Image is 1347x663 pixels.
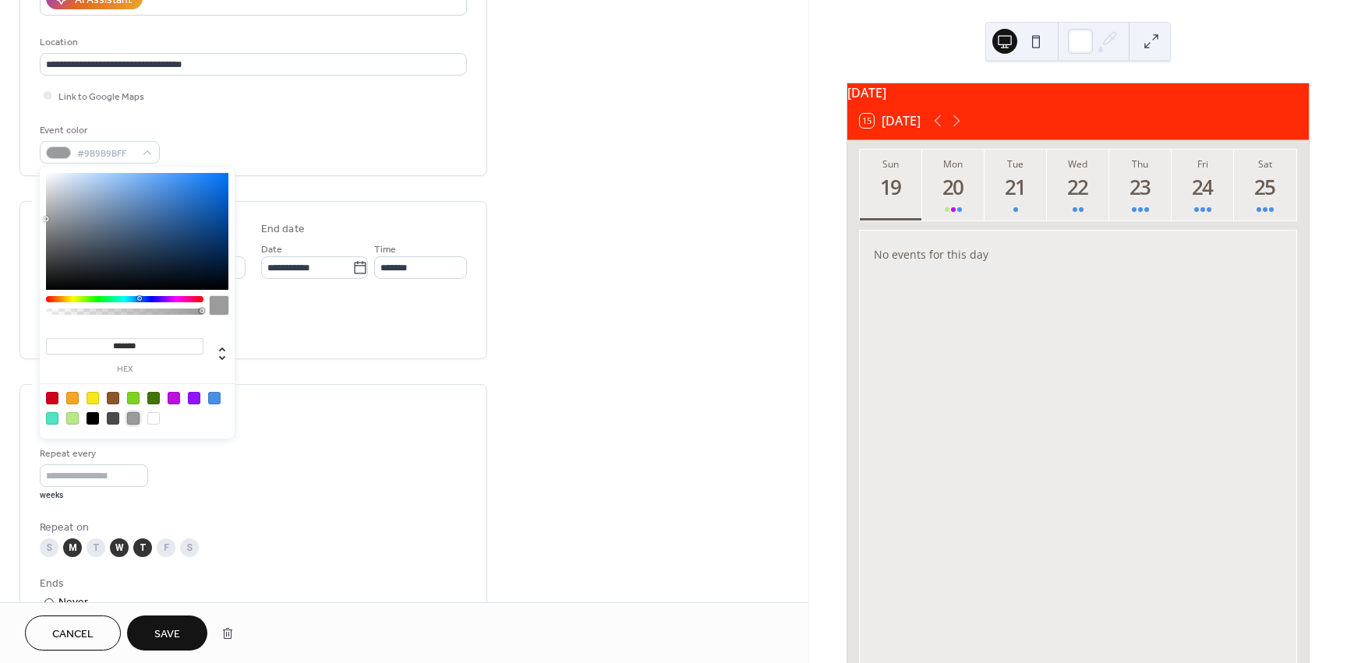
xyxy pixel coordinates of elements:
[861,236,1294,273] div: No events for this day
[25,615,121,651] button: Cancel
[854,110,926,132] button: 15[DATE]
[1190,175,1216,200] div: 24
[847,83,1309,102] div: [DATE]
[46,365,203,374] label: hex
[1066,175,1091,200] div: 22
[40,520,464,536] div: Repeat on
[107,412,119,425] div: #4A4A4A
[40,538,58,557] div: S
[147,392,160,404] div: #417505
[374,242,396,258] span: Time
[261,242,282,258] span: Date
[941,175,967,200] div: 20
[1253,175,1278,200] div: 25
[40,122,157,139] div: Event color
[1172,150,1234,220] button: Fri24
[40,34,464,51] div: Location
[40,490,148,501] div: weeks
[879,175,904,200] div: 19
[110,538,129,557] div: W
[261,221,305,238] div: End date
[147,412,160,425] div: #FFFFFF
[127,412,140,425] div: #9B9B9B
[127,392,140,404] div: #7ED321
[154,626,180,643] span: Save
[52,626,94,643] span: Cancel
[1003,175,1029,200] div: 21
[989,157,1042,171] div: Tue
[63,538,82,557] div: M
[40,446,145,462] div: Repeat every
[46,392,58,404] div: #D0021B
[40,576,464,592] div: Ends
[1052,157,1105,171] div: Wed
[87,392,99,404] div: #F8E71C
[927,157,980,171] div: Mon
[1176,157,1229,171] div: Fri
[107,392,119,404] div: #8B572A
[77,146,135,162] span: #9B9B9BFF
[188,392,200,404] div: #9013FE
[860,150,922,220] button: Sun19
[985,150,1047,220] button: Tue21
[1239,157,1292,171] div: Sat
[157,538,175,557] div: F
[922,150,985,220] button: Mon20
[87,412,99,425] div: #000000
[58,89,144,105] span: Link to Google Maps
[1109,150,1172,220] button: Thu23
[66,392,79,404] div: #F5A623
[208,392,221,404] div: #4A90E2
[127,615,207,651] button: Save
[1128,175,1154,200] div: 23
[168,392,180,404] div: #BD10E0
[1234,150,1296,220] button: Sat25
[1047,150,1109,220] button: Wed22
[66,412,79,425] div: #B8E986
[180,538,199,557] div: S
[87,538,105,557] div: T
[1114,157,1167,171] div: Thu
[133,538,152,557] div: T
[46,412,58,425] div: #50E3C2
[864,157,917,171] div: Sun
[58,594,89,611] div: Never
